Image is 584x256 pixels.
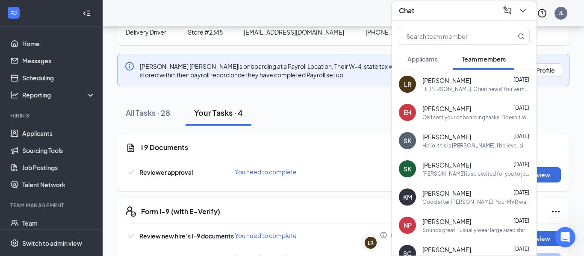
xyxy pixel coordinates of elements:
[22,35,95,52] a: Home
[422,142,530,149] div: Hello, this is [PERSON_NAME]. I believe I signed everything. Payroll and tax documents too. Is th...
[501,4,514,18] button: ComposeMessage
[513,189,529,196] span: [DATE]
[422,189,471,197] span: [PERSON_NAME]
[512,63,562,77] button: Go to Profile
[518,167,561,182] button: Review
[422,227,530,234] div: Sounds great. I usually wear large sized shirts.
[555,227,575,247] iframe: Intercom live chat
[422,217,471,226] span: [PERSON_NAME]
[462,55,506,63] span: Team members
[22,159,95,176] a: Job Postings
[140,62,504,79] span: [PERSON_NAME] [PERSON_NAME] is onboarding at a Payroll Location. Their W-4, state tax withholding...
[518,231,561,246] button: Review
[551,206,561,217] svg: Ellipses
[83,9,91,18] svg: Collapse
[194,107,243,118] div: Your Tasks · 4
[407,55,438,63] span: Applicants
[22,125,95,142] a: Applicants
[513,105,529,111] span: [DATE]
[141,207,220,216] h5: Form I-9 (with E-Verify)
[399,28,501,44] input: Search team member
[422,85,530,93] div: Hi [PERSON_NAME], Great news! You've moved on to the next stage of the application. We have a few...
[422,76,471,85] span: [PERSON_NAME]
[422,132,471,141] span: [PERSON_NAME]
[126,206,136,217] svg: FormI9EVerifyIcon
[368,239,374,247] div: LR
[513,133,529,139] span: [DATE]
[126,107,170,118] div: All Tasks · 28
[404,136,411,145] div: SK
[126,167,136,177] svg: Checkmark
[139,168,193,176] span: Reviewer approval
[390,231,471,239] span: Review on new hire's first day
[404,80,411,88] div: LR
[188,27,223,37] span: Store #2348
[141,143,188,152] h5: I 9 Documents
[502,6,513,16] svg: ComposeMessage
[518,6,528,16] svg: ChevronDown
[126,231,136,241] svg: Checkmark
[404,108,411,117] div: EH
[380,231,387,239] svg: Info
[22,69,95,86] a: Scheduling
[559,9,563,17] div: JL
[366,27,419,37] span: [PHONE_NUMBER]
[126,143,136,153] svg: CustomFormIcon
[518,33,525,40] svg: MagnifyingGlass
[9,9,18,17] svg: WorkstreamLogo
[513,246,529,252] span: [DATE]
[22,176,95,193] a: Talent Network
[513,77,529,83] span: [DATE]
[516,4,530,18] button: ChevronDown
[22,91,96,99] div: Reporting
[513,218,529,224] span: [DATE]
[126,27,166,37] span: Delivery Driver
[244,27,344,37] span: [EMAIL_ADDRESS][DOMAIN_NAME]
[422,104,471,113] span: [PERSON_NAME]
[399,6,414,15] h3: Chat
[139,232,234,240] span: Review new hire’s I-9 documents
[537,8,547,18] svg: QuestionInfo
[513,161,529,168] span: [DATE]
[22,239,82,247] div: Switch to admin view
[10,91,19,99] svg: Analysis
[422,170,530,177] div: [PERSON_NAME] is so excited for you to join our team! Do you know anyone else who might be intere...
[422,198,530,206] div: Good after [PERSON_NAME]! Your MVR was approved and I am signing your onboarding tasks to move fo...
[422,114,530,121] div: Ok I sent your onboarding tasks. Doesn't look like they sent out the first time. Feel free to rea...
[422,245,471,254] span: [PERSON_NAME]
[404,221,412,230] div: NP
[124,61,135,71] svg: Info
[10,202,94,209] div: Team Management
[235,168,297,176] span: You need to complete
[403,193,412,201] div: KM
[422,161,471,169] span: [PERSON_NAME]
[10,239,19,247] svg: Settings
[22,52,95,69] a: Messages
[404,165,411,173] div: SK
[22,215,95,232] a: Team
[10,112,94,119] div: Hiring
[235,232,297,239] span: You need to complete
[22,142,95,159] a: Sourcing Tools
